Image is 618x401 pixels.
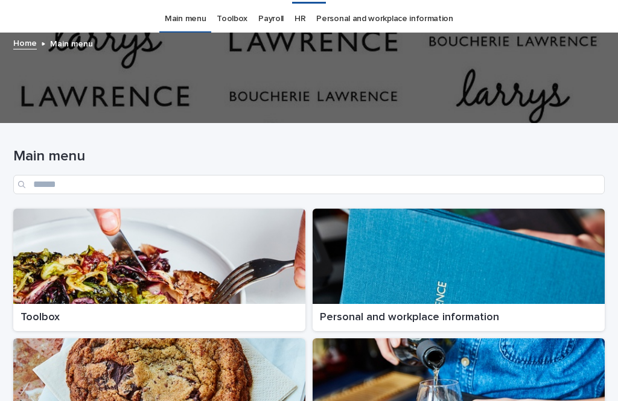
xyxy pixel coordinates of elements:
a: Personal and workplace information [313,209,605,332]
p: Personal and workplace information [320,311,597,324]
a: Main menu [165,5,206,33]
p: Main menu [50,36,93,49]
a: Toolbox [217,5,247,33]
a: Payroll [258,5,284,33]
a: Personal and workplace information [316,5,453,33]
h1: Main menu [13,148,605,165]
p: Toolbox [21,311,298,324]
a: Home [13,36,37,49]
a: Toolbox [13,209,305,332]
a: HR [295,5,305,33]
input: Search [13,175,605,194]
